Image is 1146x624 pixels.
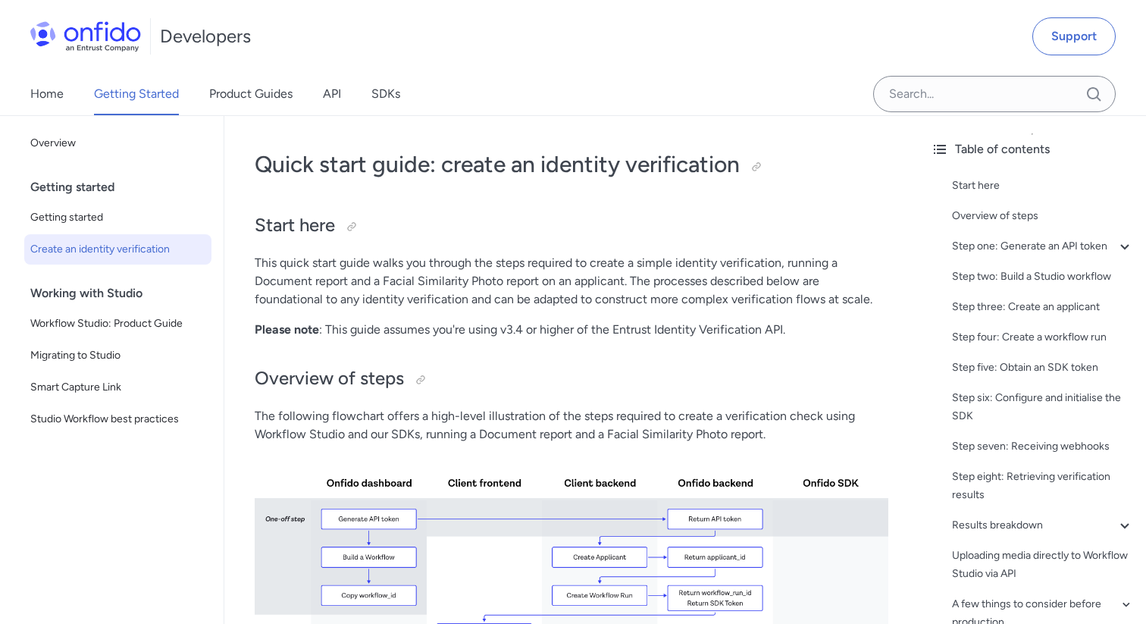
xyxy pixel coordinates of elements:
a: Studio Workflow best practices [24,404,211,434]
a: Start here [952,177,1134,195]
div: Getting started [30,172,218,202]
a: Support [1032,17,1116,55]
a: API [323,73,341,115]
span: Create an identity verification [30,240,205,259]
span: Getting started [30,209,205,227]
a: Home [30,73,64,115]
h1: Developers [160,24,251,49]
a: Getting Started [94,73,179,115]
span: Migrating to Studio [30,346,205,365]
h1: Quick start guide: create an identity verification [255,149,888,180]
a: Overview [24,128,211,158]
p: : This guide assumes you're using v3.4 or higher of the Entrust Identity Verification API. [255,321,888,339]
a: Step three: Create an applicant [952,298,1134,316]
a: Uploading media directly to Workflow Studio via API [952,547,1134,583]
a: Create an identity verification [24,234,211,265]
a: Step five: Obtain an SDK token [952,359,1134,377]
a: SDKs [371,73,400,115]
p: The following flowchart offers a high-level illustration of the steps required to create a verifi... [255,407,888,444]
div: Table of contents [931,140,1134,158]
a: Migrating to Studio [24,340,211,371]
input: Onfido search input field [873,76,1116,112]
a: Step one: Generate an API token [952,237,1134,256]
span: Smart Capture Link [30,378,205,397]
p: This quick start guide walks you through the steps required to create a simple identity verificat... [255,254,888,309]
strong: Please note [255,322,319,337]
span: Studio Workflow best practices [30,410,205,428]
a: Smart Capture Link [24,372,211,403]
a: Overview of steps [952,207,1134,225]
a: Step six: Configure and initialise the SDK [952,389,1134,425]
a: Step eight: Retrieving verification results [952,468,1134,504]
h2: Start here [255,213,888,239]
a: Product Guides [209,73,293,115]
a: Workflow Studio: Product Guide [24,309,211,339]
span: Overview [30,134,205,152]
span: Workflow Studio: Product Guide [30,315,205,333]
a: Results breakdown [952,516,1134,535]
div: Working with Studio [30,278,218,309]
a: Step two: Build a Studio workflow [952,268,1134,286]
a: Getting started [24,202,211,233]
a: Step four: Create a workflow run [952,328,1134,346]
a: Step seven: Receiving webhooks [952,437,1134,456]
h2: Overview of steps [255,366,888,392]
img: Onfido Logo [30,21,141,52]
